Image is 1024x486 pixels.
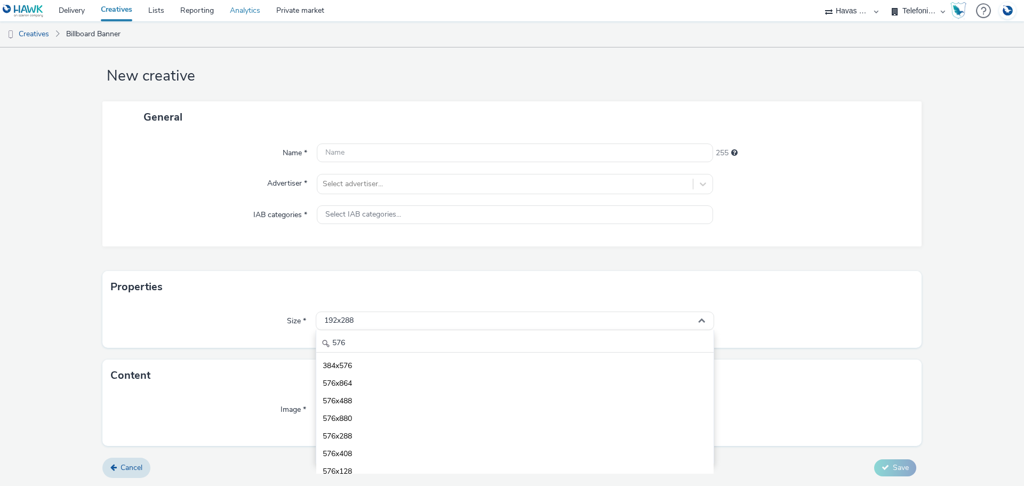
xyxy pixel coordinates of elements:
[317,144,713,162] input: Name
[716,148,729,158] span: 255
[5,29,16,40] img: dooh
[278,144,311,158] label: Name *
[3,4,44,18] img: undefined Logo
[323,361,352,371] span: 384x576
[323,396,352,407] span: 576x488
[316,334,714,353] input: Search...
[323,431,352,442] span: 576x288
[874,459,916,476] button: Save
[110,279,163,295] h3: Properties
[121,463,142,473] span: Cancel
[893,463,909,473] span: Save
[276,400,310,415] label: Image *
[324,316,354,325] span: 192x288
[263,174,311,189] label: Advertiser *
[102,458,150,478] a: Cancel
[323,449,352,459] span: 576x408
[249,205,311,220] label: IAB categories *
[102,66,922,86] h1: New creative
[323,466,352,477] span: 576x128
[283,312,310,326] label: Size *
[325,210,401,219] span: Select IAB categories...
[323,413,352,424] span: 576x880
[323,378,352,389] span: 576x864
[999,2,1015,20] img: Account DE
[731,148,738,158] div: Maximum 255 characters
[143,110,182,124] span: General
[950,2,966,19] img: Hawk Academy
[61,21,126,47] a: Billboard Banner
[950,2,971,19] a: Hawk Academy
[110,368,150,384] h3: Content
